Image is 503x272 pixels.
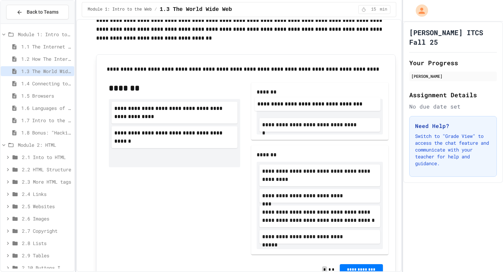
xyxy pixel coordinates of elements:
span: 1.5 Browsers [21,92,72,99]
h2: Your Progress [409,58,497,68]
span: 2.5 Websites [22,203,72,210]
span: 15 [368,7,379,12]
h2: Assignment Details [409,90,497,100]
span: 2.6 Images [22,215,72,222]
h1: [PERSON_NAME] ITCS Fall 25 [409,28,497,47]
span: Module 1: Intro to the Web [18,31,72,38]
span: Module 1: Intro to the Web [88,7,152,12]
span: 2.7 Copyright [22,227,72,234]
button: Back to Teams [6,5,69,19]
span: 1.8 Bonus: "Hacking" The Web [21,129,72,136]
span: 2.3 More HTML tags [22,178,72,185]
span: 1.3 The World Wide Web [160,5,232,14]
span: 1.3 The World Wide Web [21,68,72,75]
h3: Need Help? [415,122,491,130]
span: 2.9 Tables [22,252,72,259]
span: 1.2 How The Internet Works [21,55,72,62]
span: 2.8 Lists [22,240,72,247]
p: Switch to "Grade View" to access the chat feature and communicate with your teacher for help and ... [415,133,491,167]
span: 1.4 Connecting to a Website [21,80,72,87]
span: 1.1 The Internet and its Impact on Society [21,43,72,50]
span: Back to Teams [27,9,59,16]
span: 2.2 HTML Structure [22,166,72,173]
span: 1.7 Intro to the Web Review [21,117,72,124]
div: [PERSON_NAME] [411,73,495,79]
span: 2.4 Links [22,190,72,198]
span: Module 2: HTML [18,141,72,148]
span: 1.6 Languages of the Web [21,104,72,112]
span: 2.1 Into to HTML [22,154,72,161]
span: / [155,7,157,12]
span: 2.10 Buttons I [22,264,72,271]
div: My Account [409,3,430,18]
span: min [380,7,387,12]
div: No due date set [409,102,497,111]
